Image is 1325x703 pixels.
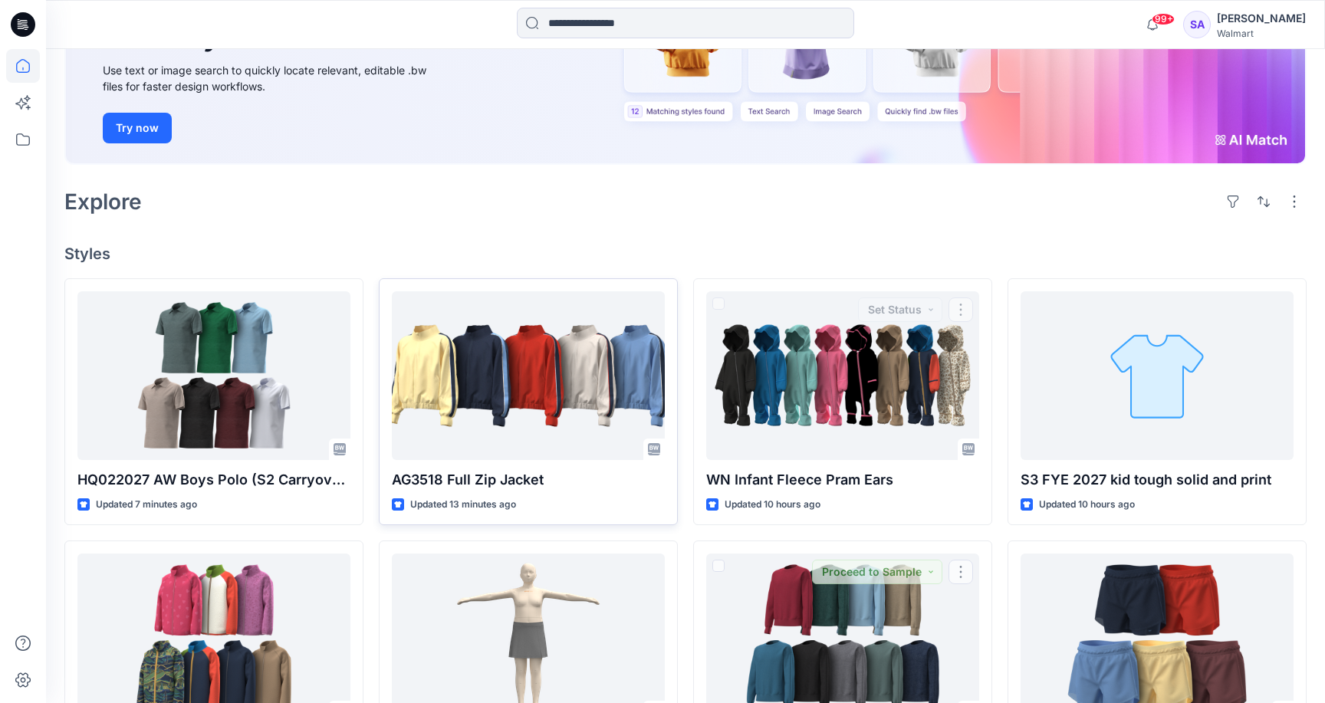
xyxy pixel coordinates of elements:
[1039,497,1135,513] p: Updated 10 hours ago
[1217,9,1306,28] div: [PERSON_NAME]
[297,19,417,53] span: AI Match
[1217,28,1306,39] div: Walmart
[1183,11,1211,38] div: SA
[96,497,197,513] p: Updated 7 minutes ago
[706,291,979,460] a: WN Infant Fleece Pram Ears
[1021,291,1294,460] a: S3 FYE 2027 kid tough solid and print
[77,469,350,491] p: HQ022027 AW Boys Polo (S2 Carryover)
[64,189,142,214] h2: Explore
[103,62,448,94] div: Use text or image search to quickly locate relevant, editable .bw files for faster design workflows.
[410,497,516,513] p: Updated 13 minutes ago
[725,497,820,513] p: Updated 10 hours ago
[706,469,979,491] p: WN Infant Fleece Pram Ears
[392,469,665,491] p: AG3518 Full Zip Jacket
[1021,469,1294,491] p: S3 FYE 2027 kid tough solid and print
[1152,13,1175,25] span: 99+
[64,245,1307,263] h4: Styles
[103,113,172,143] button: Try now
[77,291,350,460] a: HQ022027 AW Boys Polo (S2 Carryover)
[392,291,665,460] a: AG3518 Full Zip Jacket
